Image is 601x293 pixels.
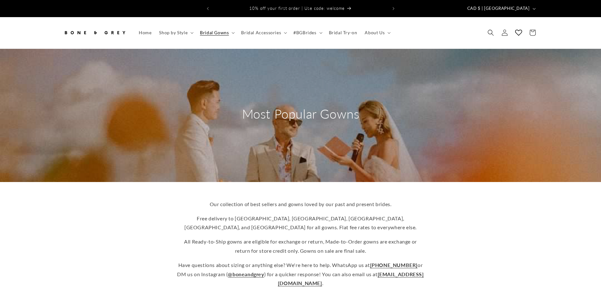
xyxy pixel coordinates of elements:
[293,30,316,36] span: #BGBrides
[177,237,424,256] p: All Ready-to-Ship gowns are eligible for exchange or return, Made-to-Order gowns are exchange or ...
[177,261,424,288] p: Have questions about sizing or anything else? We're here to help. WhatsApp us at or DM us on Inst...
[159,30,188,36] span: Shop by Style
[241,30,281,36] span: Bridal Accessories
[177,214,424,232] p: Free delivery to [GEOGRAPHIC_DATA], [GEOGRAPHIC_DATA], [GEOGRAPHIC_DATA], [GEOGRAPHIC_DATA], and ...
[325,26,361,39] a: Bridal Try-on
[464,3,538,15] button: CAD $ | [GEOGRAPHIC_DATA]
[387,3,400,15] button: Next announcement
[63,26,126,40] img: Bone and Grey Bridal
[365,30,385,36] span: About Us
[329,30,357,36] span: Bridal Try-on
[484,26,498,40] summary: Search
[237,26,290,39] summary: Bridal Accessories
[135,26,155,39] a: Home
[155,26,196,39] summary: Shop by Style
[177,200,424,209] p: Our collection of best sellers and gowns loved by our past and present brides.
[61,23,129,42] a: Bone and Grey Bridal
[196,26,237,39] summary: Bridal Gowns
[290,26,325,39] summary: #BGBrides
[467,5,530,12] span: CAD $ | [GEOGRAPHIC_DATA]
[201,3,215,15] button: Previous announcement
[370,262,418,268] a: [PHONE_NUMBER]
[139,30,151,36] span: Home
[200,30,229,36] span: Bridal Gowns
[249,6,345,11] span: 10% off your first order | Use code: welcome
[240,106,361,122] h2: Most Popular Gowns
[228,271,264,277] a: @boneandgrey
[361,26,393,39] summary: About Us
